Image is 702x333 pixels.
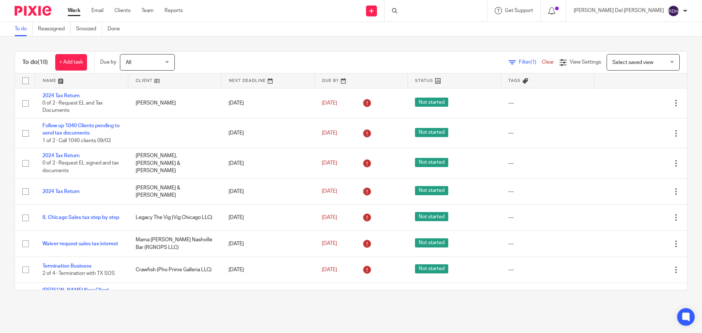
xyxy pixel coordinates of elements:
a: Reassigned [38,22,71,36]
span: Not started [415,186,448,195]
td: Mama [PERSON_NAME] Nashville Bar (RGNOPS LLC) [128,231,222,257]
div: --- [508,214,587,221]
td: [DATE] [221,231,314,257]
span: All [126,60,131,65]
a: 2024 Tax Return [42,153,80,158]
a: Email [91,7,103,14]
a: Follow up 1040 Clients pending to send tax documents [42,123,120,136]
td: Crawfish (Pho Prime Galleria LLC) [128,257,222,283]
td: [PERSON_NAME] & [PERSON_NAME] [128,178,222,204]
div: --- [508,266,587,273]
a: Reports [165,7,183,14]
span: Not started [415,128,448,137]
a: Snoozed [76,22,102,36]
span: Select saved view [612,60,653,65]
img: Pixie [15,6,51,16]
span: Filter [519,60,542,65]
span: Tags [508,79,521,83]
h1: To do [22,58,48,66]
a: Team [141,7,154,14]
td: [DATE] [221,205,314,231]
td: Legacy The Vig (Vig Chicago LLC) [128,205,222,231]
p: [PERSON_NAME] Del [PERSON_NAME] [574,7,664,14]
div: --- [508,240,587,247]
td: [DATE] [221,178,314,204]
td: [DATE] [221,283,314,328]
td: [DATE] [221,88,314,118]
a: [PERSON_NAME] New Client Sales Tax [42,288,109,300]
a: 2024 Tax Return [42,189,80,194]
div: --- [508,160,587,167]
span: Not started [415,158,448,167]
a: + Add task [55,54,87,71]
span: (1) [531,60,536,65]
a: 2024 Tax Return [42,93,80,98]
td: [DATE] [221,257,314,283]
span: [DATE] [322,215,337,220]
a: Waiver request sales tax interest [42,241,118,246]
span: [DATE] [322,130,337,136]
div: --- [508,188,587,195]
span: (18) [38,59,48,65]
td: [DATE] [221,118,314,148]
span: [DATE] [322,241,337,246]
span: 0 of 2 · Request EL and Tax Documents [42,101,103,113]
div: --- [508,129,587,137]
a: Clients [114,7,131,14]
span: Not started [415,212,448,221]
span: [DATE] [322,267,337,272]
a: Clear [542,60,554,65]
span: 0 of 2 · Request EL signed and tax documents [42,161,119,174]
span: 1 of 2 · Call 1040 clients 09/03 [42,138,111,143]
span: Not started [415,98,448,107]
td: [DATE] [221,148,314,178]
img: svg%3E [668,5,679,17]
a: Work [68,7,80,14]
span: [DATE] [322,101,337,106]
td: [PERSON_NAME] [128,88,222,118]
a: To do [15,22,33,36]
span: [DATE] [322,189,337,194]
p: Due by [100,58,116,66]
td: [PERSON_NAME], [PERSON_NAME] & [PERSON_NAME] [128,148,222,178]
div: --- [508,99,587,107]
span: Not started [415,264,448,273]
a: IL Chicago Sales tax step by step [42,215,119,220]
a: Termination Business [42,264,91,269]
a: Done [107,22,125,36]
span: [DATE] [322,161,337,166]
span: View Settings [570,60,601,65]
span: 2 of 4 · Termination with TX SOS [42,271,115,276]
span: Not started [415,238,448,247]
span: Get Support [505,8,533,13]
